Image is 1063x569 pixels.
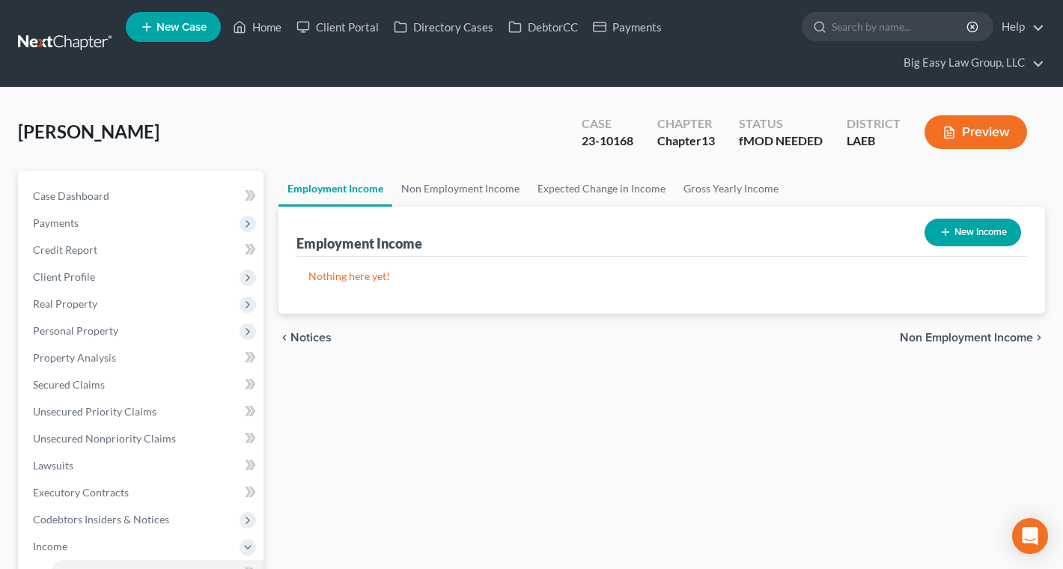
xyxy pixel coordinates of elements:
[386,13,501,40] a: Directory Cases
[33,324,118,337] span: Personal Property
[290,332,332,344] span: Notices
[308,269,1015,284] p: Nothing here yet!
[739,115,823,133] div: Status
[701,133,715,147] span: 13
[33,378,105,391] span: Secured Claims
[582,115,633,133] div: Case
[33,243,97,256] span: Credit Report
[21,183,264,210] a: Case Dashboard
[847,133,901,150] div: LAEB
[657,133,715,150] div: Chapter
[21,425,264,452] a: Unsecured Nonpriority Claims
[33,189,109,202] span: Case Dashboard
[21,452,264,479] a: Lawsuits
[994,13,1044,40] a: Help
[900,332,1033,344] span: Non Employment Income
[18,121,159,142] span: [PERSON_NAME]
[657,115,715,133] div: Chapter
[847,115,901,133] div: District
[156,22,207,33] span: New Case
[296,234,422,252] div: Employment Income
[289,13,386,40] a: Client Portal
[278,332,290,344] i: chevron_left
[21,371,264,398] a: Secured Claims
[582,133,633,150] div: 23-10168
[33,297,97,310] span: Real Property
[33,270,95,283] span: Client Profile
[21,479,264,506] a: Executory Contracts
[925,115,1027,149] button: Preview
[21,398,264,425] a: Unsecured Priority Claims
[21,237,264,264] a: Credit Report
[392,171,529,207] a: Non Employment Income
[33,405,156,418] span: Unsecured Priority Claims
[33,513,169,526] span: Codebtors Insiders & Notices
[529,171,674,207] a: Expected Change in Income
[1033,332,1045,344] i: chevron_right
[33,432,176,445] span: Unsecured Nonpriority Claims
[33,216,79,229] span: Payments
[501,13,585,40] a: DebtorCC
[33,459,73,472] span: Lawsuits
[674,171,788,207] a: Gross Yearly Income
[33,486,129,499] span: Executory Contracts
[896,49,1044,76] a: Big Easy Law Group, LLC
[1012,518,1048,554] div: Open Intercom Messenger
[33,540,67,553] span: Income
[33,351,116,364] span: Property Analysis
[925,219,1021,246] button: New Income
[739,133,823,150] div: fMOD NEEDED
[585,13,669,40] a: Payments
[21,344,264,371] a: Property Analysis
[832,13,969,40] input: Search by name...
[278,332,332,344] button: chevron_left Notices
[900,332,1045,344] button: Non Employment Income chevron_right
[225,13,289,40] a: Home
[278,171,392,207] a: Employment Income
